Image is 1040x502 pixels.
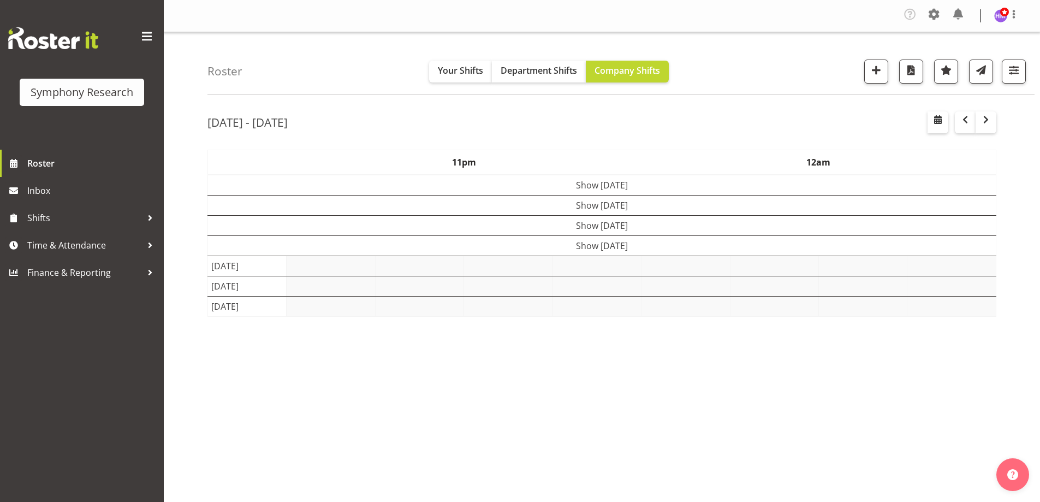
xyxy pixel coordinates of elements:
h2: [DATE] - [DATE] [207,115,288,129]
button: Download a PDF of the roster according to the set date range. [899,60,923,84]
td: Show [DATE] [208,175,996,196]
span: Roster [27,155,158,172]
button: Add a new shift [864,60,888,84]
img: hitesh-makan1261.jpg [994,9,1007,22]
h4: Roster [207,65,242,78]
span: Finance & Reporting [27,264,142,281]
th: 12am [641,150,996,175]
img: help-xxl-2.png [1007,469,1018,480]
span: Your Shifts [438,64,483,76]
td: Show [DATE] [208,216,996,236]
button: Department Shifts [492,61,586,82]
img: Rosterit website logo [8,27,98,49]
td: Show [DATE] [208,196,996,216]
button: Your Shifts [429,61,492,82]
td: [DATE] [208,276,287,297]
span: Department Shifts [501,64,577,76]
button: Highlight an important date within the roster. [934,60,958,84]
span: Shifts [27,210,142,226]
button: Filter Shifts [1002,60,1026,84]
td: [DATE] [208,297,287,317]
th: 11pm [287,150,641,175]
span: Inbox [27,182,158,199]
button: Company Shifts [586,61,669,82]
button: Select a specific date within the roster. [928,111,948,133]
span: Company Shifts [595,64,660,76]
button: Send a list of all shifts for the selected filtered period to all rostered employees. [969,60,993,84]
div: Symphony Research [31,84,133,101]
td: [DATE] [208,256,287,276]
td: Show [DATE] [208,236,996,256]
span: Time & Attendance [27,237,142,253]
